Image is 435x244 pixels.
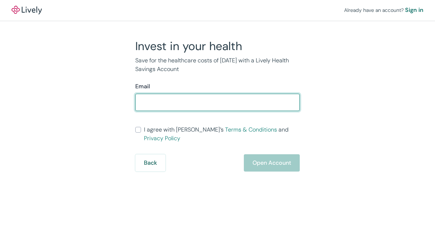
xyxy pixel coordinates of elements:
div: Already have an account? [344,6,423,14]
button: Back [135,154,166,172]
a: Terms & Conditions [225,126,277,133]
a: Privacy Policy [144,134,180,142]
img: Lively [12,6,42,14]
p: Save for the healthcare costs of [DATE] with a Lively Health Savings Account [135,56,300,74]
a: LivelyLively [12,6,42,14]
a: Sign in [405,6,423,14]
h2: Invest in your health [135,39,300,53]
span: I agree with [PERSON_NAME]’s and [144,125,300,143]
label: Email [135,82,150,91]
